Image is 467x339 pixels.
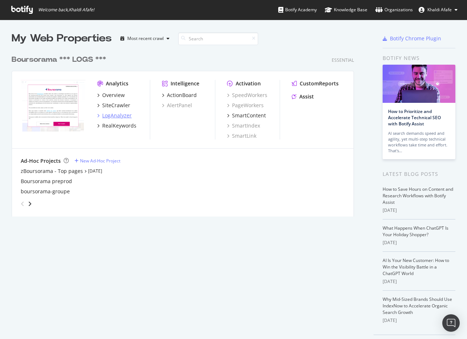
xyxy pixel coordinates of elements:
button: Khaldi Afafe [413,4,463,16]
div: CustomReports [300,80,339,87]
a: boursorama-groupe [21,188,70,195]
span: Welcome back, Khaldi Afafe ! [38,7,94,13]
div: Botify Academy [278,6,317,13]
div: Intelligence [171,80,199,87]
a: SmartIndex [227,122,260,129]
div: New Ad-Hoc Project [80,158,120,164]
div: Open Intercom Messenger [442,314,460,332]
div: grid [12,46,360,217]
a: Assist [292,93,314,100]
div: Essential [332,57,354,63]
div: LogAnalyzer [102,112,132,119]
div: Knowledge Base [325,6,367,13]
div: Assist [299,93,314,100]
div: angle-right [27,200,32,207]
div: Botify Chrome Plugin [390,35,441,42]
a: SpeedWorkers [227,92,267,99]
a: How to Prioritize and Accelerate Technical SEO with Botify Assist [388,108,441,127]
a: SmartContent [227,112,266,119]
div: ActionBoard [167,92,197,99]
div: My Web Properties [12,31,112,46]
button: Most recent crawl [117,33,172,44]
a: [DATE] [88,168,102,174]
a: What Happens When ChatGPT Is Your Holiday Shopper? [383,225,448,238]
div: angle-left [18,198,27,210]
div: [DATE] [383,239,455,246]
a: ActionBoard [162,92,197,99]
a: PageWorkers [227,102,264,109]
input: Search [178,32,258,45]
div: Most recent crawl [127,36,164,41]
a: SiteCrawler [97,102,130,109]
span: Khaldi Afafe [427,7,452,13]
div: Latest Blog Posts [383,170,455,178]
div: RealKeywords [102,122,136,129]
div: [DATE] [383,278,455,285]
div: AI search demands speed and agility, yet multi-step technical workflows take time and effort. Tha... [388,130,450,154]
a: CustomReports [292,80,339,87]
a: Boursorama preprod [21,178,72,185]
img: boursorama.com [21,80,85,132]
a: AlertPanel [162,102,192,109]
a: How to Save Hours on Content and Research Workflows with Botify Assist [383,186,453,205]
a: LogAnalyzer [97,112,132,119]
div: Overview [102,92,125,99]
div: Organizations [375,6,413,13]
a: zBoursorama - Top pages [21,168,83,175]
a: SmartLink [227,132,256,140]
div: Botify news [383,54,455,62]
div: [DATE] [383,317,455,324]
div: SiteCrawler [102,102,130,109]
a: Botify Chrome Plugin [383,35,441,42]
a: AI Is Your New Customer: How to Win the Visibility Battle in a ChatGPT World [383,257,449,277]
img: How to Prioritize and Accelerate Technical SEO with Botify Assist [383,65,455,103]
div: SmartContent [232,112,266,119]
a: Why Mid-Sized Brands Should Use IndexNow to Accelerate Organic Search Growth [383,296,452,315]
div: Ad-Hoc Projects [21,157,61,165]
div: Analytics [106,80,128,87]
a: New Ad-Hoc Project [75,158,120,164]
div: [DATE] [383,207,455,214]
a: Overview [97,92,125,99]
div: Activation [236,80,261,87]
a: RealKeywords [97,122,136,129]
